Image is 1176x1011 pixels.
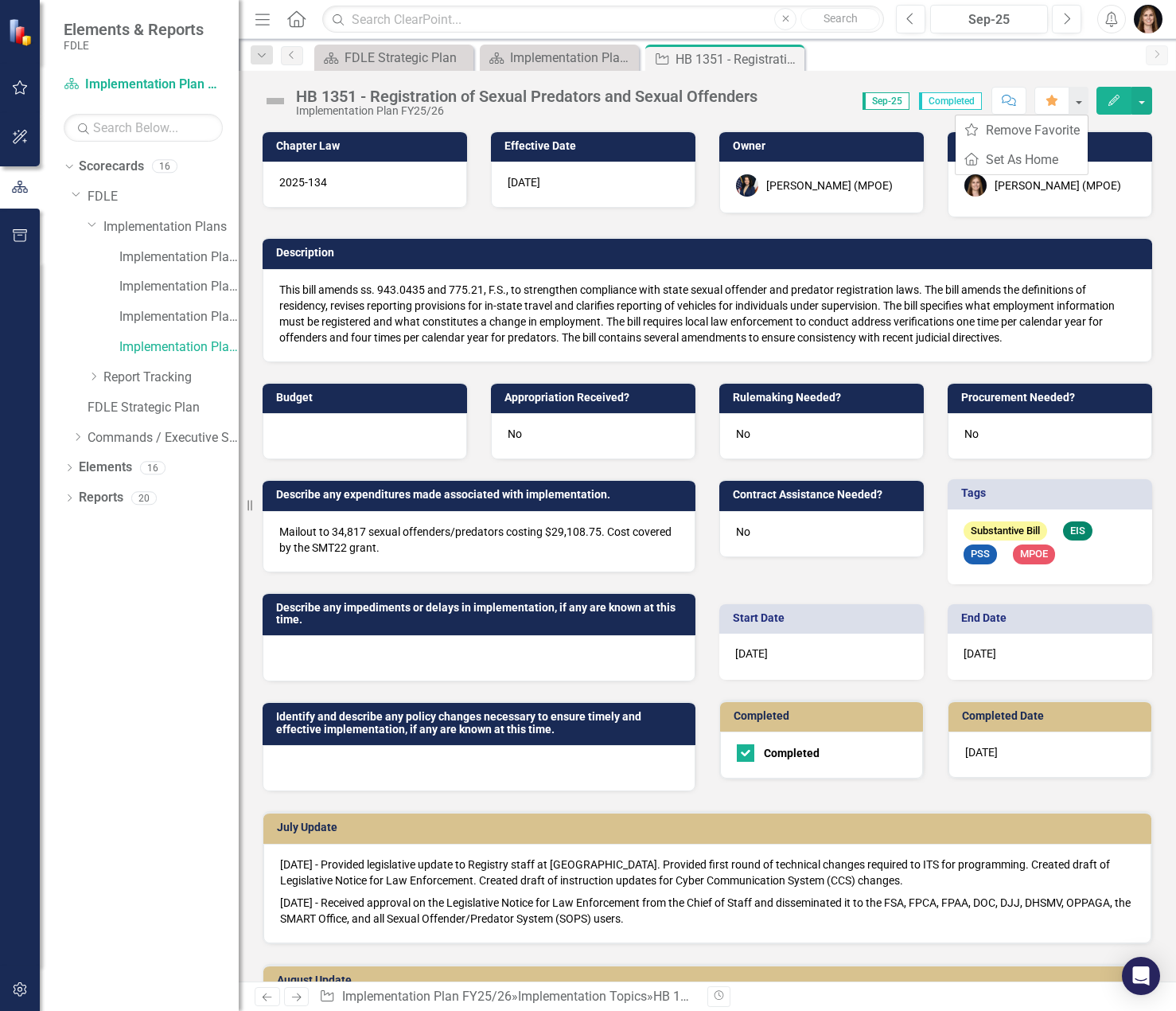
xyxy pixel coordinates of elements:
[131,491,157,505] div: 20
[956,145,1088,174] a: Set As Home
[1134,5,1162,33] img: Heather Faulkner
[342,989,512,1004] a: Implementation Plan FY25/26
[961,487,1144,499] h3: Tags
[824,12,858,25] span: Search
[119,308,239,326] a: Implementation Plan FY24/25
[280,892,1135,927] p: [DATE] - Received approval on the Legislative Notice for Law Enforcement from the Chief of Staff ...
[140,461,165,474] div: 16
[279,524,679,556] p: Mailout to 34,817 sexual offenders/predators costing $29,108.75. Cost covered by the SMT22 grant.
[919,92,982,110] span: Completed
[88,188,239,206] a: FDLE
[277,974,1143,986] h3: August Update
[279,174,450,190] p: 2025-134
[965,746,998,759] span: [DATE]
[119,278,239,296] a: Implementation Plan FY23/24
[322,6,884,33] input: Search ClearPoint...
[1122,957,1160,995] div: Open Intercom Messenger
[276,247,1144,259] h3: Description
[964,174,987,197] img: Heather Faulkner
[766,178,893,193] div: [PERSON_NAME] (MPOE)
[504,392,687,404] h3: Appropriation Received?
[263,88,288,114] img: Not Defined
[79,489,123,507] a: Reports
[733,612,916,624] h3: Start Date
[510,48,635,68] div: Implementation Plan FY25/26
[88,429,239,447] a: Commands / Executive Support Branch
[961,612,1144,624] h3: End Date
[518,989,647,1004] a: Implementation Topics
[296,88,757,105] div: HB 1351 - Registration of Sexual Predators and Sexual Offenders
[736,427,750,440] span: No
[1063,521,1092,541] span: EIS
[103,369,239,387] a: Report Tracking
[276,140,459,152] h3: Chapter Law
[733,140,916,152] h3: Owner
[296,105,757,117] div: Implementation Plan FY25/26
[79,459,132,477] a: Elements
[1013,545,1055,564] span: MPOE
[64,39,204,52] small: FDLE
[504,140,687,152] h3: Effective Date
[676,49,800,69] div: HB 1351 - Registration of Sexual Predators and Sexual Offenders
[484,48,635,68] a: Implementation Plan FY25/26
[119,338,239,357] a: Implementation Plan FY25/26
[79,158,144,176] a: Scorecards
[735,647,768,660] span: [DATE]
[64,76,223,94] a: Implementation Plan FY25/26
[8,18,36,46] img: ClearPoint Strategy
[964,545,997,564] span: PSS
[88,399,239,417] a: FDLE Strategic Plan
[152,160,177,174] div: 16
[956,115,1088,145] a: Remove Favorite
[119,248,239,267] a: Implementation Plan FY22/23
[508,176,540,189] span: [DATE]
[319,988,695,1006] div: » »
[280,857,1135,892] p: [DATE] - Provided legislative update to Registry staff at [GEOGRAPHIC_DATA]. Provided first round...
[276,602,687,627] h3: Describe any impediments or delays in implementation, if any are known at this time.
[653,989,1018,1004] div: HB 1351 - Registration of Sexual Predators and Sexual Offenders
[318,48,469,68] a: FDLE Strategic Plan
[961,392,1144,404] h3: Procurement Needed?
[508,427,522,440] span: No
[930,5,1048,33] button: Sep-25
[64,114,223,142] input: Search Below...
[345,48,469,68] div: FDLE Strategic Plan
[863,92,909,110] span: Sep-25
[964,427,979,440] span: No
[995,178,1121,193] div: [PERSON_NAME] (MPOE)
[64,20,204,39] span: Elements & Reports
[733,489,916,501] h3: Contract Assistance Needed?
[276,489,687,501] h3: Describe any expenditures made associated with implementation.
[276,392,459,404] h3: Budget
[964,647,996,660] span: [DATE]
[800,8,880,30] button: Search
[962,710,1143,722] h3: Completed Date
[733,392,916,404] h3: Rulemaking Needed?
[277,822,1143,833] h3: July Update
[279,282,1135,345] p: This bill amends ss. 943.0435 and 775.21, F.S., to strengthen compliance with state sexual offend...
[736,525,750,538] span: No
[936,10,1042,29] div: Sep-25
[734,710,915,722] h3: Completed
[736,174,758,197] img: Melissa Bujeda
[103,218,239,236] a: Implementation Plans
[964,521,1047,541] span: Substantive Bill
[276,711,687,736] h3: Identify and describe any policy changes necessary to ensure timely and effective implementation,...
